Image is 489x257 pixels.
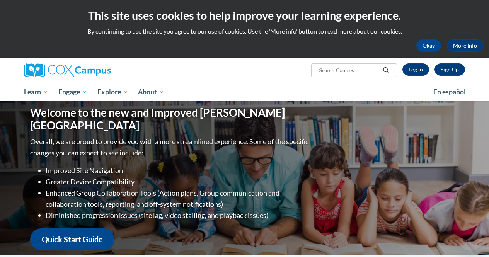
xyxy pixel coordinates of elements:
[447,39,483,52] a: More Info
[24,87,48,97] span: Learn
[416,39,441,52] button: Okay
[46,165,310,176] li: Improved Site Navigation
[97,87,128,97] span: Explore
[6,27,483,36] p: By continuing to use the site you agree to our use of cookies. Use the ‘More info’ button to read...
[433,88,466,96] span: En español
[458,226,483,251] iframe: Button to launch messaging window
[30,228,114,250] a: Quick Start Guide
[53,83,92,101] a: Engage
[434,63,465,76] a: Register
[46,187,310,210] li: Enhanced Group Collaboration Tools (Action plans, Group communication and collaboration tools, re...
[402,63,429,76] a: Log In
[46,176,310,187] li: Greater Device Compatibility
[6,8,483,23] h2: This site uses cookies to help improve your learning experience.
[138,87,164,97] span: About
[24,63,164,77] a: Cox Campus
[428,84,471,100] a: En español
[30,106,310,132] h1: Welcome to the new and improved [PERSON_NAME][GEOGRAPHIC_DATA]
[30,136,310,158] p: Overall, we are proud to provide you with a more streamlined experience. Some of the specific cha...
[58,87,87,97] span: Engage
[380,66,392,75] button: Search
[24,63,111,77] img: Cox Campus
[19,83,471,101] div: Main menu
[92,83,133,101] a: Explore
[318,66,380,75] input: Search Courses
[46,210,310,221] li: Diminished progression issues (site lag, video stalling, and playback issues)
[19,83,54,101] a: Learn
[133,83,169,101] a: About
